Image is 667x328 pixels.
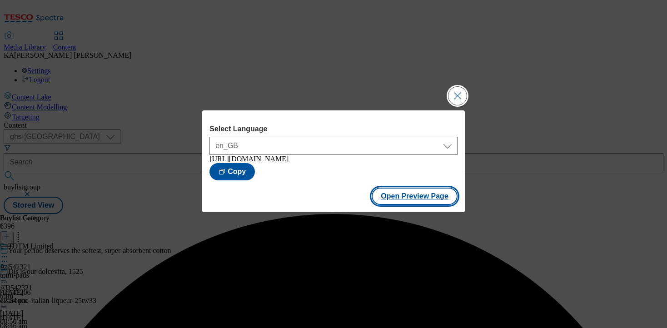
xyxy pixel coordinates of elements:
[202,110,465,212] div: Modal
[372,188,458,205] button: Open Preview Page
[448,87,467,105] button: Close Modal
[209,163,255,180] button: Copy
[209,125,458,133] label: Select Language
[209,155,458,163] div: [URL][DOMAIN_NAME]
